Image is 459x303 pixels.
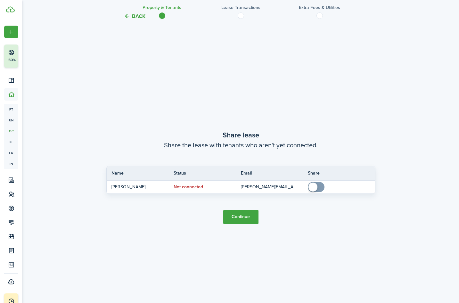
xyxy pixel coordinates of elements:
th: Name [107,170,174,176]
a: oc [4,126,18,136]
th: Share [308,170,375,176]
h3: Extra fees & Utilities [299,4,340,11]
p: [PERSON_NAME] [111,184,164,190]
a: in [4,158,18,169]
a: kl [4,136,18,147]
wizard-step-header-title: Share lease [106,130,375,140]
button: 50% [4,45,57,68]
p: 50% [8,57,16,63]
th: Status [174,170,241,176]
button: Continue [223,210,258,224]
a: pt [4,104,18,115]
wizard-step-header-description: Share the lease with tenants who aren't yet connected. [106,140,375,150]
status: Not connected [174,184,203,190]
th: Email [241,170,308,176]
a: un [4,115,18,126]
button: Open menu [4,26,18,38]
h3: Property & Tenants [143,4,181,11]
p: [PERSON_NAME][EMAIL_ADDRESS][DOMAIN_NAME] [241,184,299,190]
a: eq [4,147,18,158]
img: TenantCloud [6,6,15,12]
h3: Lease Transactions [221,4,260,11]
button: Back [124,13,145,20]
